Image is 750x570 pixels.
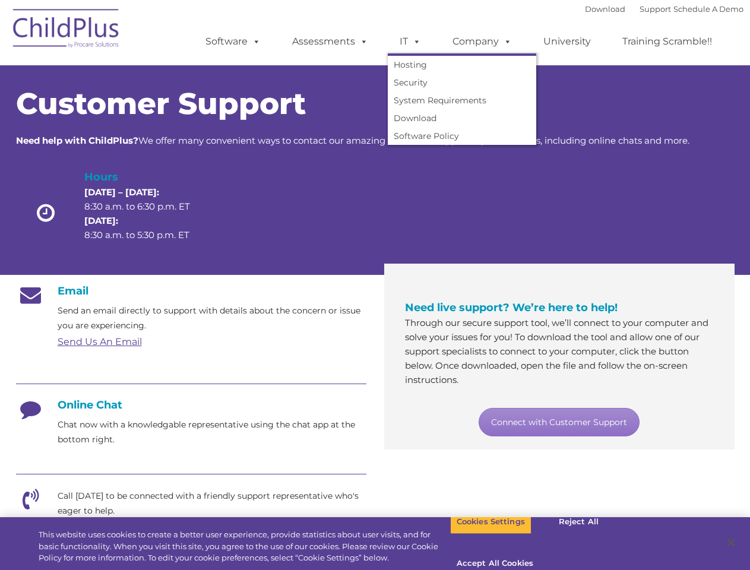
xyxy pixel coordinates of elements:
[388,109,536,127] a: Download
[450,509,531,534] button: Cookies Settings
[58,489,366,518] p: Call [DATE] to be connected with a friendly support representative who's eager to help.
[84,215,118,226] strong: [DATE]:
[58,303,366,333] p: Send an email directly to support with details about the concern or issue you are experiencing.
[388,91,536,109] a: System Requirements
[542,509,616,534] button: Reject All
[718,530,744,556] button: Close
[479,408,640,436] a: Connect with Customer Support
[84,185,210,242] p: 8:30 a.m. to 6:30 p.m. ET 8:30 a.m. to 5:30 p.m. ET
[16,135,689,146] span: We offer many convenient ways to contact our amazing Customer Support representatives, including ...
[388,30,433,53] a: IT
[405,301,618,314] span: Need live support? We’re here to help!
[7,1,126,60] img: ChildPlus by Procare Solutions
[388,74,536,91] a: Security
[531,30,603,53] a: University
[405,316,714,387] p: Through our secure support tool, we’ll connect to your computer and solve your issues for you! To...
[388,56,536,74] a: Hosting
[673,4,743,14] a: Schedule A Demo
[84,169,210,185] h4: Hours
[84,186,159,198] strong: [DATE] – [DATE]:
[39,529,450,564] div: This website uses cookies to create a better user experience, provide statistics about user visit...
[16,135,138,146] strong: Need help with ChildPlus?
[58,417,366,447] p: Chat now with a knowledgable representative using the chat app at the bottom right.
[280,30,380,53] a: Assessments
[16,284,366,297] h4: Email
[610,30,724,53] a: Training Scramble!!
[194,30,273,53] a: Software
[58,336,142,347] a: Send Us An Email
[640,4,671,14] a: Support
[16,85,306,122] span: Customer Support
[388,127,536,145] a: Software Policy
[585,4,743,14] font: |
[585,4,625,14] a: Download
[16,398,366,411] h4: Online Chat
[441,30,524,53] a: Company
